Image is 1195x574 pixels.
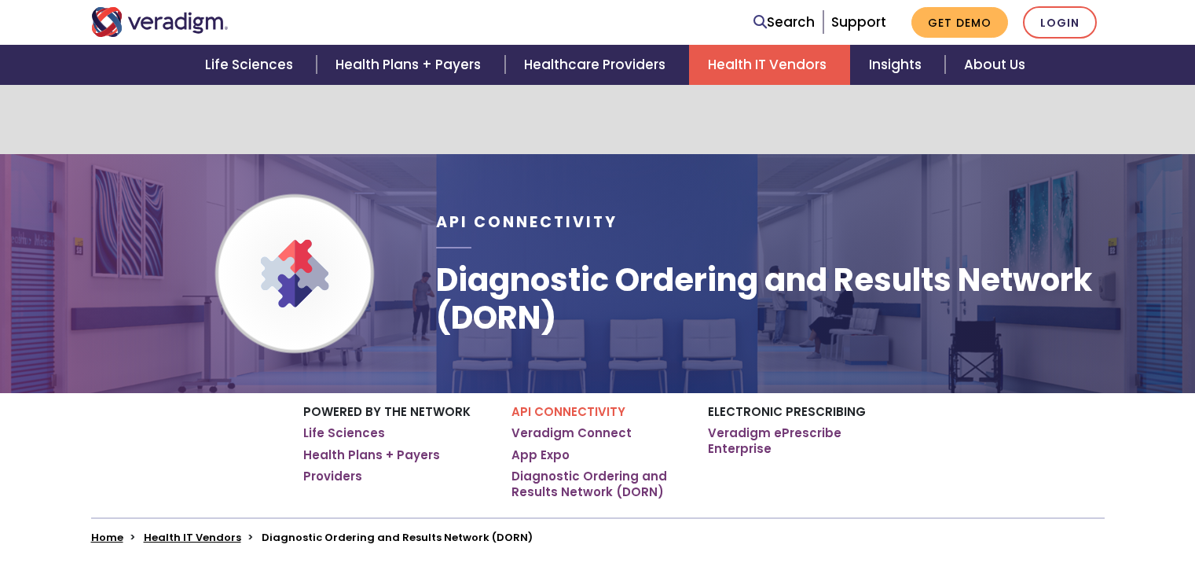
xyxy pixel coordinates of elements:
a: Search [753,12,815,33]
a: Diagnostic Ordering and Results Network (DORN) [511,469,684,499]
a: Life Sciences [303,425,385,441]
a: Providers [303,469,362,484]
a: Veradigm Connect [511,425,632,441]
a: App Expo [511,447,570,463]
a: Home [91,530,123,545]
a: Health IT Vendors [689,45,850,85]
a: Support [831,13,886,31]
a: Life Sciences [186,45,317,85]
a: Login [1023,6,1097,39]
img: Veradigm logo [91,7,229,37]
a: Health Plans + Payers [317,45,504,85]
a: Insights [850,45,945,85]
a: Health Plans + Payers [303,447,440,463]
a: Veradigm ePrescribe Enterprise [708,425,893,456]
a: Health IT Vendors [144,530,241,545]
h1: Diagnostic Ordering and Results Network (DORN) [436,261,1104,337]
span: API Connectivity [436,212,618,233]
a: About Us [945,45,1044,85]
a: Healthcare Providers [505,45,689,85]
a: Get Demo [911,7,1008,38]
